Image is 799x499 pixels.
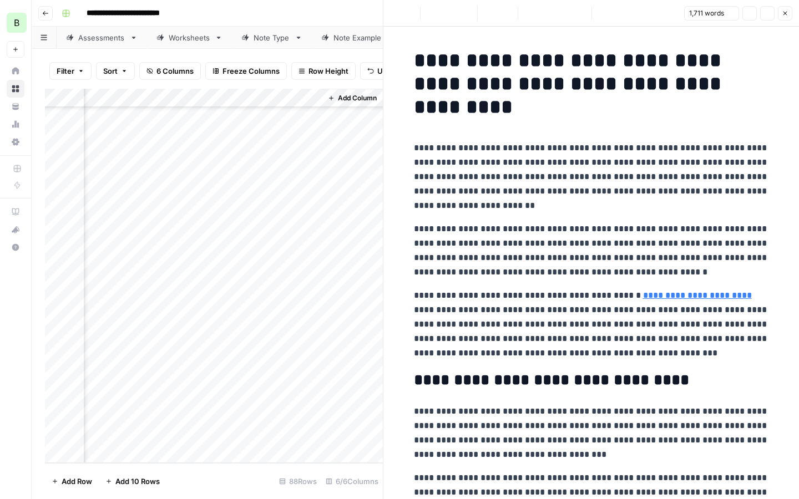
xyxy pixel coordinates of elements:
[14,16,19,29] span: B
[78,32,125,43] div: Assessments
[96,62,135,80] button: Sort
[115,476,160,487] span: Add 10 Rows
[232,27,312,49] a: Note Type
[205,62,287,80] button: Freeze Columns
[7,62,24,80] a: Home
[7,203,24,221] a: AirOps Academy
[7,115,24,133] a: Usage
[7,238,24,256] button: Help + Support
[377,65,396,77] span: Undo
[7,80,24,98] a: Browse
[689,8,724,18] span: 1,711 words
[62,476,92,487] span: Add Row
[7,9,24,37] button: Workspace: Blueprint
[139,62,201,80] button: 6 Columns
[291,62,356,80] button: Row Height
[147,27,232,49] a: Worksheets
[321,472,383,490] div: 6/6 Columns
[684,6,739,21] button: 1,711 words
[7,221,24,238] button: What's new?
[312,27,403,49] a: Note Example
[103,65,118,77] span: Sort
[169,32,210,43] div: Worksheets
[7,221,24,238] div: What's new?
[7,133,24,151] a: Settings
[275,472,321,490] div: 88 Rows
[254,32,290,43] div: Note Type
[323,91,381,105] button: Add Column
[360,62,403,80] button: Undo
[333,32,382,43] div: Note Example
[338,93,377,103] span: Add Column
[49,62,92,80] button: Filter
[45,472,99,490] button: Add Row
[57,65,74,77] span: Filter
[7,98,24,115] a: Your Data
[99,472,166,490] button: Add 10 Rows
[57,27,147,49] a: Assessments
[156,65,194,77] span: 6 Columns
[222,65,280,77] span: Freeze Columns
[309,65,348,77] span: Row Height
